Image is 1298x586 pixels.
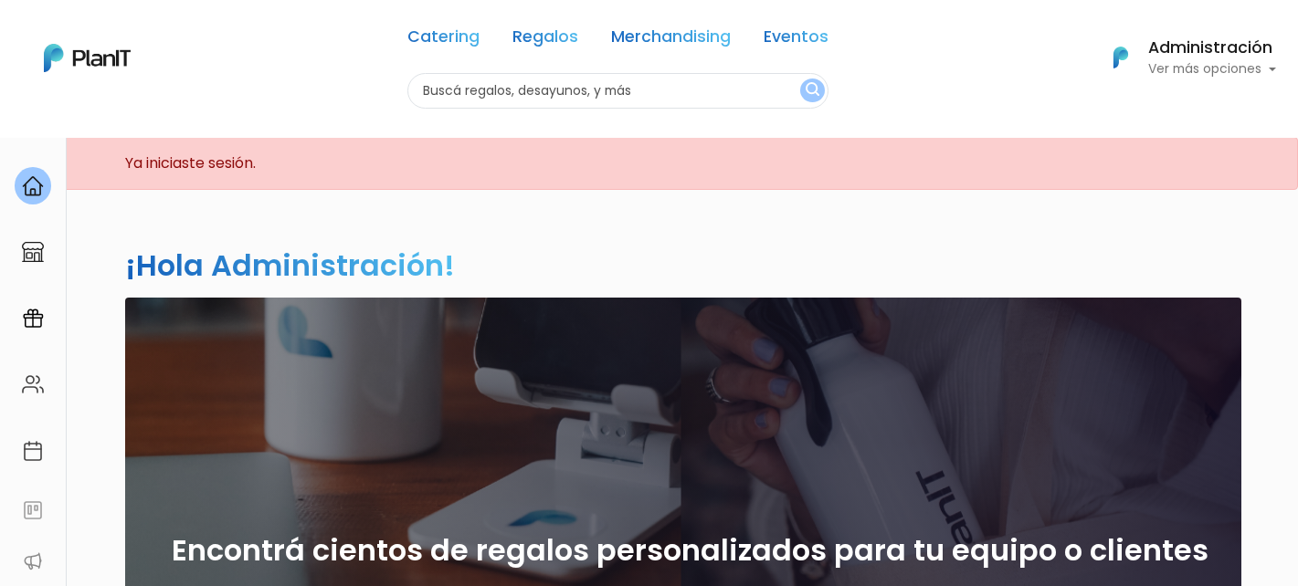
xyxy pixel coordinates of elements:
a: Merchandising [611,29,731,51]
img: partners-52edf745621dab592f3b2c58e3bca9d71375a7ef29c3b500c9f145b62cc070d4.svg [22,550,44,572]
img: feedback-78b5a0c8f98aac82b08bfc38622c3050aee476f2c9584af64705fc4e61158814.svg [22,499,44,521]
img: home-e721727adea9d79c4d83392d1f703f7f8bce08238fde08b1acbfd93340b81755.svg [22,175,44,197]
img: PlanIt Logo [1101,37,1141,78]
img: campaigns-02234683943229c281be62815700db0a1741e53638e28bf9629b52c665b00959.svg [22,308,44,330]
a: Eventos [764,29,828,51]
img: people-662611757002400ad9ed0e3c099ab2801c6687ba6c219adb57efc949bc21e19d.svg [22,373,44,395]
button: PlanIt Logo Administración Ver más opciones [1090,34,1276,81]
a: Catering [407,29,480,51]
input: Buscá regalos, desayunos, y más [407,73,828,109]
h2: Encontrá cientos de regalos personalizados para tu equipo o clientes [172,533,1208,568]
img: marketplace-4ceaa7011d94191e9ded77b95e3339b90024bf715f7c57f8cf31f2d8c509eaba.svg [22,241,44,263]
h2: ¡Hola Administración! [125,245,455,286]
p: Ver más opciones [1148,63,1276,76]
h6: Administración [1148,40,1276,57]
img: search_button-432b6d5273f82d61273b3651a40e1bd1b912527efae98b1b7a1b2c0702e16a8d.svg [806,82,819,99]
img: calendar-87d922413cdce8b2cf7b7f5f62616a5cf9e4887200fb71536465627b3292af00.svg [22,440,44,462]
img: PlanIt Logo [44,44,131,72]
a: Regalos [512,29,578,51]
